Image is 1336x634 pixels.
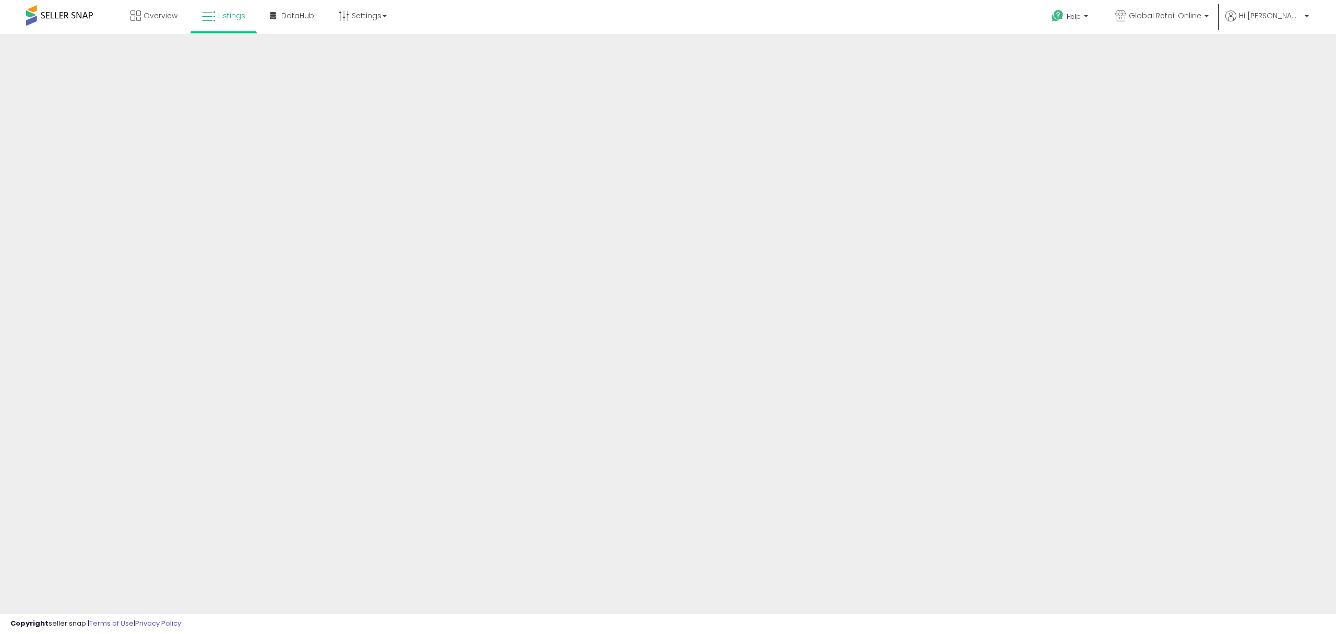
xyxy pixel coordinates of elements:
[1129,10,1201,21] span: Global Retail Online
[1225,10,1309,34] a: Hi [PERSON_NAME]
[1051,9,1064,22] i: Get Help
[144,10,177,21] span: Overview
[281,10,314,21] span: DataHub
[1043,2,1099,34] a: Help
[218,10,245,21] span: Listings
[1239,10,1302,21] span: Hi [PERSON_NAME]
[1067,12,1081,21] span: Help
